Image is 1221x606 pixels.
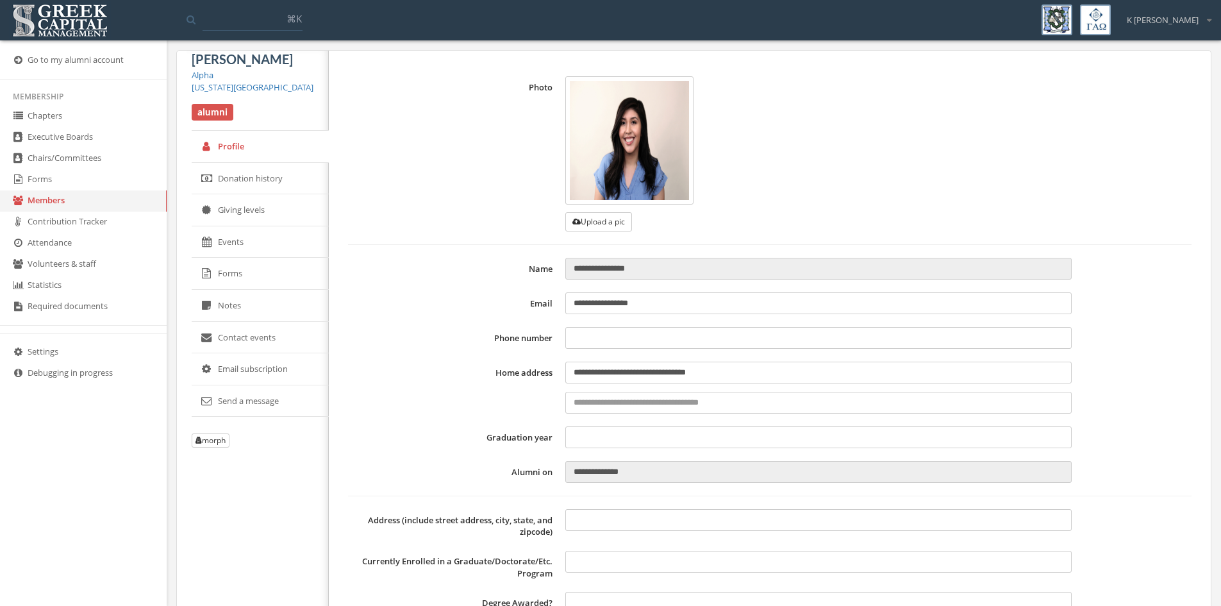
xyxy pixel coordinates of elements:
[192,226,329,258] a: Events
[348,551,559,580] label: Currently Enrolled in a Graduate/Doctorate/Etc. Program
[192,385,329,417] a: Send a message
[348,327,559,349] label: Phone number
[348,362,559,414] label: Home address
[192,104,233,121] span: alumni
[192,290,329,322] a: Notes
[348,426,559,448] label: Graduation year
[348,292,559,314] label: Email
[192,322,329,354] a: Contact events
[192,69,213,81] a: Alpha
[192,433,229,448] button: morph
[565,212,632,231] button: Upload a pic
[192,51,293,67] span: [PERSON_NAME]
[192,131,329,163] a: Profile
[192,194,329,226] a: Giving levels
[348,76,559,231] label: Photo
[1118,4,1211,26] div: K [PERSON_NAME]
[192,81,313,93] a: [US_STATE][GEOGRAPHIC_DATA]
[348,461,559,483] label: Alumni on
[348,509,559,538] label: Address (include street address, city, state, and zipcode)
[192,258,329,290] a: Forms
[192,353,329,385] a: Email subscription
[287,12,302,25] span: ⌘K
[1127,14,1199,26] span: K [PERSON_NAME]
[348,258,559,280] label: Name
[192,163,329,195] a: Donation history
